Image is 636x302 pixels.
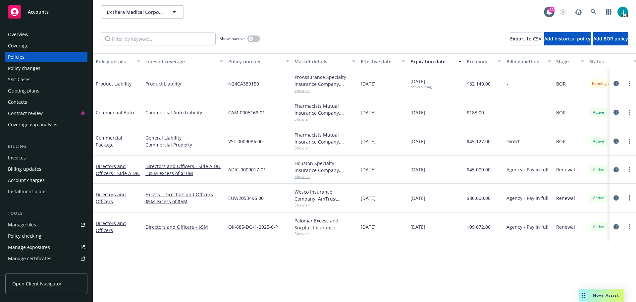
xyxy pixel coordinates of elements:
[96,81,132,87] a: Product Liability
[410,58,454,65] div: Expiration date
[612,194,620,202] a: circleInformation
[5,3,87,21] a: Accounts
[612,108,620,116] a: circleInformation
[361,166,376,173] span: [DATE]
[593,32,628,45] button: Add BOR policy
[544,32,591,45] button: Add historical policy
[8,152,26,163] div: Invoices
[8,186,47,197] div: Installment plans
[467,58,494,65] div: Premium
[554,53,587,69] button: Stage
[294,116,355,122] span: Show all
[101,32,216,45] input: Filter by keyword...
[8,108,43,119] div: Contract review
[294,217,355,231] div: Palomar Excess and Surplus Insurance Company, Palomar, RT Specialty Insurance Services, LLC (RSG ...
[96,135,122,148] a: Commercial Package
[294,188,355,202] div: Wesco Insurance Company, AmTrust Financial Services, RT Specialty Insurance Services, LLC (RSG Sp...
[145,141,223,148] a: Commercial Property
[5,231,87,241] a: Policy checking
[8,29,28,40] div: Overview
[5,219,87,230] a: Manage files
[8,63,40,74] div: Policy changes
[228,195,264,202] span: EUW2053496 00
[96,220,126,233] a: Directors and Officers
[592,167,605,173] span: Active
[549,7,555,13] div: 29
[294,102,355,116] div: Pharmacists Mutual Insurance Company, Pharmacists Mutual Insurance Company
[358,53,408,69] button: Effective date
[5,86,87,96] a: Quoting plans
[544,35,591,42] span: Add historical policy
[145,80,223,87] a: Product Liability
[226,53,292,69] button: Policy number
[145,109,223,116] a: Commercial Auto Liability
[8,175,45,186] div: Account charges
[5,186,87,197] a: Installment plans
[5,29,87,40] a: Overview
[361,138,376,145] span: [DATE]
[93,53,143,69] button: Policy details
[220,36,245,41] span: Show inactive
[625,194,633,202] a: more
[625,108,633,116] a: more
[410,223,425,230] span: [DATE]
[228,80,259,87] span: N24CA380150
[467,109,484,116] span: $183.00
[292,53,358,69] button: Market details
[8,219,36,230] div: Manage files
[625,137,633,145] a: more
[8,74,30,85] div: SSC Cases
[410,78,432,89] span: [DATE]
[8,52,25,62] div: Policies
[294,202,355,208] span: Show all
[510,35,542,42] span: Export to CSV
[361,109,376,116] span: [DATE]
[506,109,508,116] span: -
[361,195,376,202] span: [DATE]
[294,231,355,237] span: Show all
[8,119,57,130] div: Coverage gap analysis
[96,191,126,205] a: Directors and Officers
[228,223,278,230] span: OII-685-DO-1-2025-0-P
[361,58,398,65] div: Effective date
[504,53,554,69] button: Billing method
[5,242,87,253] a: Manage exposures
[467,166,491,173] span: $45,000.00
[12,280,62,287] span: Open Client Navigator
[361,80,376,87] span: [DATE]
[587,5,600,19] a: Search
[96,163,140,176] a: Directors and Officers - Side A DIC
[579,289,624,302] button: Nova Assist
[410,138,425,145] span: [DATE]
[5,175,87,186] a: Account charges
[592,109,605,115] span: Active
[5,265,87,275] a: Manage BORs
[143,53,226,69] button: Lines of coverage
[361,223,376,230] span: [DATE]
[589,58,630,65] div: Status
[294,160,355,174] div: Houston Specialty Insurance Company, Houston Specialty Insurance Company, RT Specialty Insurance ...
[467,80,491,87] span: $32,140.00
[410,195,425,202] span: [DATE]
[602,5,615,19] a: Switch app
[556,109,566,116] span: BOR
[294,74,355,88] div: ProAssurance Specialty Insurance Company, Medmarc
[107,9,164,16] span: ExThera Medical Corporation
[592,195,605,201] span: Active
[556,5,570,19] a: Start snowing
[592,138,605,144] span: Active
[410,109,425,116] span: [DATE]
[408,53,464,69] button: Expiration date
[101,5,184,19] button: ExThera Medical Corporation
[625,80,633,88] a: more
[228,138,263,145] span: VST 0009086 00
[506,58,544,65] div: Billing method
[145,58,216,65] div: Lines of coverage
[467,223,491,230] span: $99,072.00
[5,108,87,119] a: Contract review
[410,166,425,173] span: [DATE]
[612,80,620,88] a: circleInformation
[556,166,575,173] span: Renewal
[612,137,620,145] a: circleInformation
